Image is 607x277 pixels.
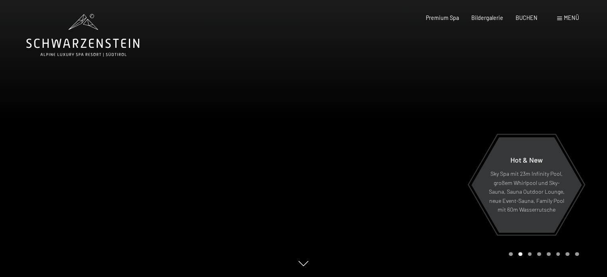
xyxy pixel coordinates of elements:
[471,137,582,233] a: Hot & New Sky Spa mit 23m Infinity Pool, großem Whirlpool und Sky-Sauna, Sauna Outdoor Lounge, ne...
[518,252,522,256] div: Carousel Page 2 (Current Slide)
[564,14,579,21] span: Menü
[488,169,565,214] p: Sky Spa mit 23m Infinity Pool, großem Whirlpool und Sky-Sauna, Sauna Outdoor Lounge, neue Event-S...
[556,252,560,256] div: Carousel Page 6
[547,252,551,256] div: Carousel Page 5
[537,252,541,256] div: Carousel Page 4
[510,155,543,164] span: Hot & New
[575,252,579,256] div: Carousel Page 8
[426,14,459,21] a: Premium Spa
[528,252,532,256] div: Carousel Page 3
[506,252,579,256] div: Carousel Pagination
[509,252,513,256] div: Carousel Page 1
[471,14,503,21] a: Bildergalerie
[565,252,569,256] div: Carousel Page 7
[516,14,538,21] a: BUCHEN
